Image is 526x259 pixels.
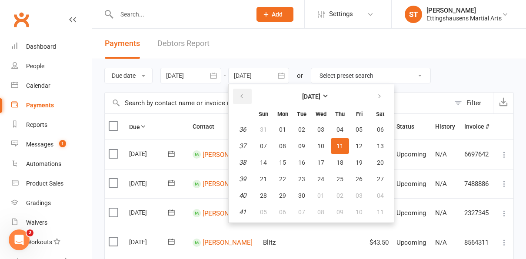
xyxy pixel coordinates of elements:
[277,111,288,117] small: Monday
[26,160,61,167] div: Automations
[26,199,51,206] div: Gradings
[435,239,447,246] span: N/A
[239,208,246,216] em: 41
[362,228,393,257] td: $43.50
[293,204,311,220] button: 07
[426,14,502,22] div: Ettingshausens Martial Arts
[396,150,426,158] span: Upcoming
[203,180,253,188] a: [PERSON_NAME]
[11,76,92,96] a: Calendar
[435,180,447,188] span: N/A
[376,111,384,117] small: Saturday
[114,8,245,20] input: Search...
[302,93,320,100] strong: [DATE]
[26,102,54,109] div: Payments
[27,229,33,236] span: 2
[350,155,368,170] button: 19
[26,121,47,128] div: Reports
[298,176,305,183] span: 23
[293,138,311,154] button: 09
[272,11,283,18] span: Add
[331,171,349,187] button: 25
[273,204,292,220] button: 06
[350,138,368,154] button: 12
[331,122,349,137] button: 04
[377,209,384,216] span: 11
[279,159,286,166] span: 15
[369,188,391,203] button: 04
[431,114,460,139] th: History
[336,143,343,149] span: 11
[450,93,493,113] button: Filter
[279,192,286,199] span: 29
[11,174,92,193] a: Product Sales
[435,150,447,158] span: N/A
[377,143,384,149] span: 13
[369,171,391,187] button: 27
[189,114,260,139] th: Contact
[260,209,267,216] span: 05
[356,209,363,216] span: 10
[203,209,253,217] a: [PERSON_NAME]
[298,143,305,149] span: 09
[336,209,343,216] span: 09
[239,159,246,166] em: 38
[293,188,311,203] button: 30
[273,122,292,137] button: 01
[396,180,426,188] span: Upcoming
[336,126,343,133] span: 04
[26,219,47,226] div: Waivers
[356,143,363,149] span: 12
[260,159,267,166] span: 14
[105,29,140,59] button: Payments
[377,159,384,166] span: 20
[260,192,267,199] span: 28
[157,29,210,59] a: Debtors Report
[393,114,432,139] th: Status
[9,229,30,250] iframe: Intercom live chat
[239,192,246,199] em: 40
[129,206,169,219] div: [DATE]
[260,176,267,183] span: 21
[59,140,66,147] span: 1
[336,176,343,183] span: 25
[329,4,353,24] span: Settings
[273,171,292,187] button: 22
[273,155,292,170] button: 15
[203,239,253,246] a: [PERSON_NAME]
[254,188,273,203] button: 28
[254,155,273,170] button: 14
[350,122,368,137] button: 05
[466,98,481,108] div: Filter
[312,155,330,170] button: 17
[293,122,311,137] button: 02
[356,126,363,133] span: 05
[298,159,305,166] span: 16
[356,192,363,199] span: 03
[317,126,324,133] span: 03
[312,204,330,220] button: 08
[331,204,349,220] button: 09
[293,155,311,170] button: 16
[298,126,305,133] span: 02
[312,122,330,137] button: 03
[298,192,305,199] span: 30
[260,126,267,133] span: 31
[11,213,92,232] a: Waivers
[11,96,92,115] a: Payments
[312,171,330,187] button: 24
[396,209,426,217] span: Upcoming
[254,138,273,154] button: 07
[460,198,494,228] td: 2327345
[317,176,324,183] span: 24
[11,232,92,252] a: Workouts
[11,115,92,135] a: Reports
[26,141,53,148] div: Messages
[104,68,153,83] button: Due date
[11,135,92,154] a: Messages 1
[279,126,286,133] span: 01
[350,204,368,220] button: 10
[26,82,50,89] div: Calendar
[279,143,286,149] span: 08
[336,159,343,166] span: 18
